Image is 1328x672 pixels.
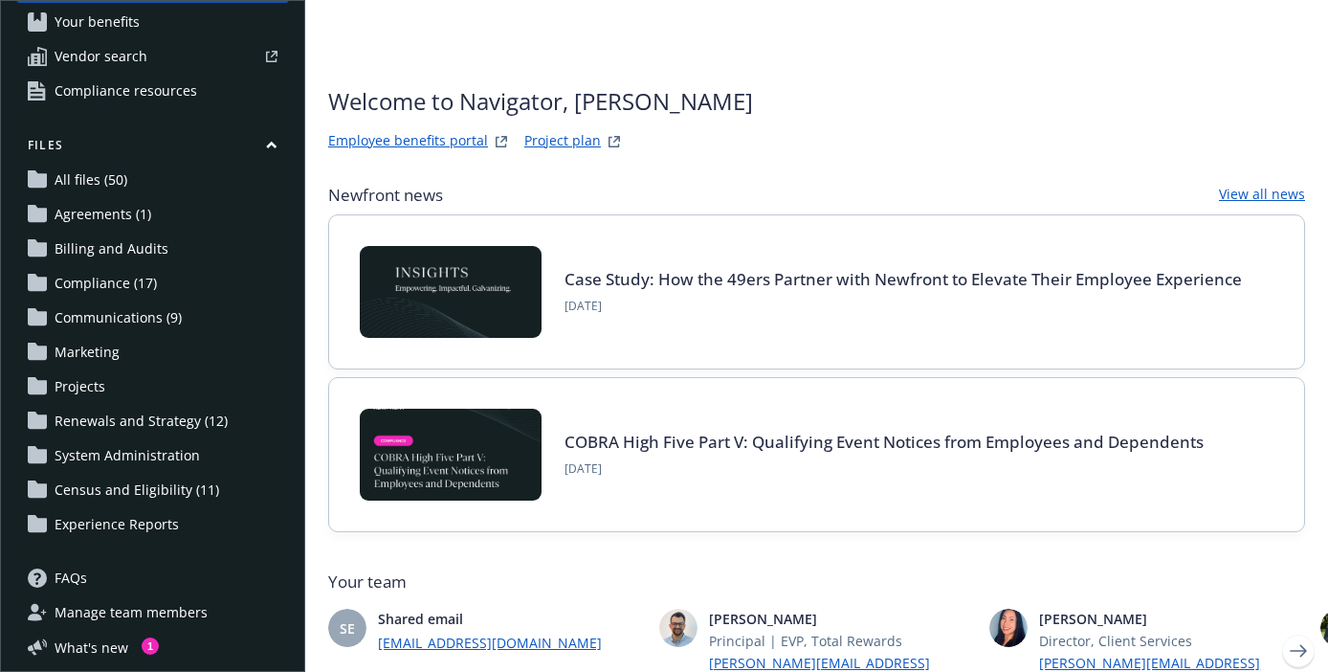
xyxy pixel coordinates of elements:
[16,137,289,161] button: Files
[989,609,1028,647] img: photo
[16,638,159,658] button: What's new1
[16,165,289,195] a: All files (50)
[55,371,105,402] span: Projects
[55,165,127,195] span: All files (50)
[328,184,443,207] span: Newfront news
[709,631,975,651] span: Principal | EVP, Total Rewards
[328,571,1305,594] span: Your team
[603,130,626,153] a: projectPlanWebsite
[659,609,697,647] img: photo
[16,406,289,437] a: Renewals and Strategy (12)
[55,234,168,264] span: Billing and Audits
[378,609,644,629] span: Shared email
[55,7,140,37] span: Your benefits
[55,563,87,594] span: FAQs
[55,406,228,437] span: Renewals and Strategy (12)
[1283,636,1314,666] a: Next
[55,475,219,505] span: Census and Eligibility (11)
[142,638,159,655] div: 1
[16,563,289,594] a: FAQs
[55,638,128,658] span: What ' s new
[1039,609,1305,629] span: [PERSON_NAME]
[360,409,542,501] img: BLOG-Card Image - Compliance - COBRA High Five Pt 5 - 09-11-25.jpg
[564,460,1204,478] span: [DATE]
[55,268,157,299] span: Compliance (17)
[564,431,1204,453] a: COBRA High Five Part V: Qualifying Event Notices from Employees and Dependents
[16,371,289,402] a: Projects
[55,76,197,106] span: Compliance resources
[16,302,289,333] a: Communications (9)
[55,597,208,628] span: Manage team members
[55,302,182,333] span: Communications (9)
[360,246,542,338] img: Card Image - INSIGHTS copy.png
[16,41,289,72] a: Vendor search
[1219,184,1305,207] a: View all news
[55,509,179,540] span: Experience Reports
[55,440,200,471] span: System Administration
[16,7,289,37] a: Your benefits
[16,268,289,299] a: Compliance (17)
[16,76,289,106] a: Compliance resources
[524,130,601,153] a: Project plan
[328,84,753,119] span: Welcome to Navigator , [PERSON_NAME]
[16,234,289,264] a: Billing and Audits
[55,337,120,368] span: Marketing
[16,440,289,471] a: System Administration
[16,597,289,628] a: Manage team members
[1039,631,1305,651] span: Director, Client Services
[490,130,513,153] a: striveWebsite
[564,268,1242,290] a: Case Study: How the 49ers Partner with Newfront to Elevate Their Employee Experience
[55,199,151,230] span: Agreements (1)
[328,130,488,153] a: Employee benefits portal
[340,618,355,638] span: SE
[378,633,644,653] a: [EMAIL_ADDRESS][DOMAIN_NAME]
[16,509,289,540] a: Experience Reports
[55,41,147,72] span: Vendor search
[16,199,289,230] a: Agreements (1)
[16,475,289,505] a: Census and Eligibility (11)
[564,298,1242,315] span: [DATE]
[16,337,289,368] a: Marketing
[709,609,975,629] span: [PERSON_NAME]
